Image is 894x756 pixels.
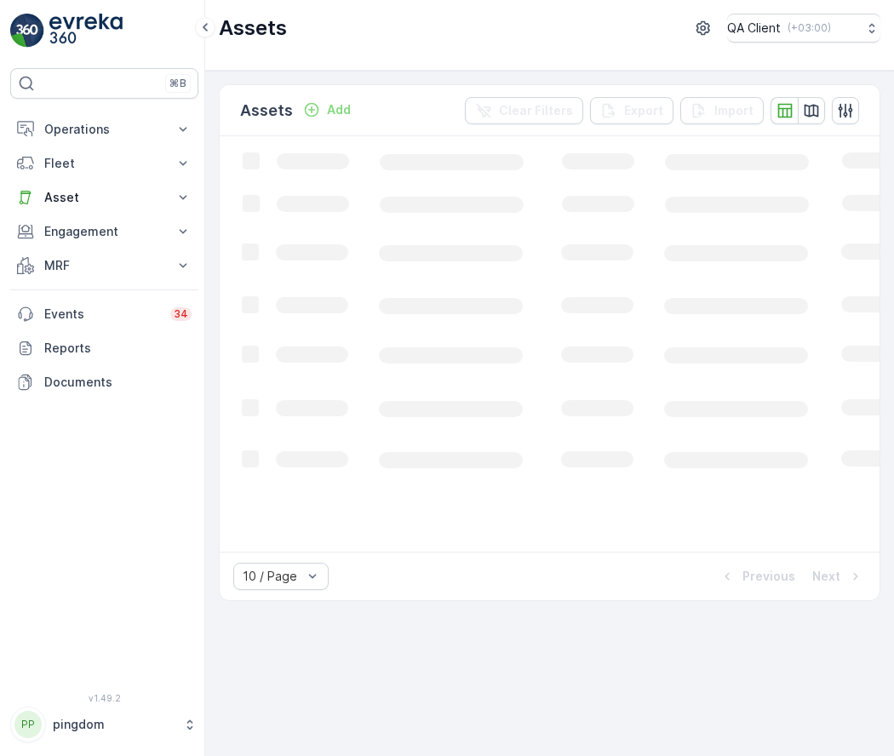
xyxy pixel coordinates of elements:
[10,297,198,331] a: Events34
[174,307,188,321] p: 34
[44,223,164,240] p: Engagement
[53,716,175,733] p: pingdom
[10,365,198,399] a: Documents
[727,20,781,37] p: QA Client
[169,77,186,90] p: ⌘B
[10,14,44,48] img: logo
[727,14,880,43] button: QA Client(+03:00)
[44,189,164,206] p: Asset
[10,112,198,146] button: Operations
[714,102,754,119] p: Import
[44,121,164,138] p: Operations
[10,180,198,215] button: Asset
[14,711,42,738] div: PP
[717,566,797,587] button: Previous
[240,99,293,123] p: Assets
[590,97,673,124] button: Export
[680,97,764,124] button: Import
[10,215,198,249] button: Engagement
[10,146,198,180] button: Fleet
[499,102,573,119] p: Clear Filters
[10,331,198,365] a: Reports
[219,14,287,42] p: Assets
[10,693,198,703] span: v 1.49.2
[44,257,164,274] p: MRF
[44,374,192,391] p: Documents
[812,568,840,585] p: Next
[624,102,663,119] p: Export
[44,155,164,172] p: Fleet
[742,568,795,585] p: Previous
[788,21,831,35] p: ( +03:00 )
[296,100,358,120] button: Add
[811,566,866,587] button: Next
[10,707,198,742] button: PPpingdom
[49,14,123,48] img: logo_light-DOdMpM7g.png
[10,249,198,283] button: MRF
[44,306,160,323] p: Events
[465,97,583,124] button: Clear Filters
[44,340,192,357] p: Reports
[327,101,351,118] p: Add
